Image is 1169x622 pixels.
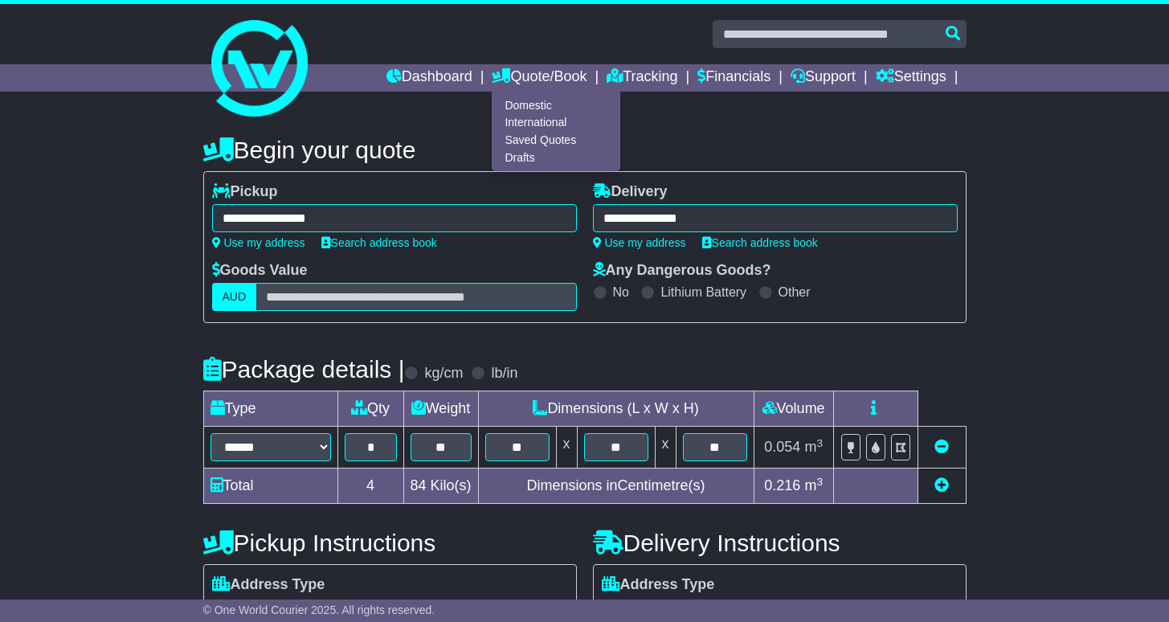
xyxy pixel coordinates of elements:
label: Any Dangerous Goods? [593,262,771,280]
a: Search address book [321,236,437,249]
a: Quote/Book [492,64,587,92]
a: Add new item [934,477,949,493]
sup: 3 [816,476,823,488]
label: Address Type [212,576,325,594]
td: 4 [337,469,403,504]
label: lb/in [491,365,517,383]
a: Search address book [702,236,818,249]
a: Remove this item [934,439,949,455]
span: 0.216 [764,477,800,493]
span: 0.054 [764,439,800,455]
label: kg/cm [424,365,463,383]
label: Goods Value [212,262,308,280]
a: Drafts [493,149,619,166]
div: Quote/Book [492,92,620,171]
a: Dashboard [386,64,472,92]
label: No [613,284,629,300]
h4: Pickup Instructions [203,530,577,556]
td: Kilo(s) [403,469,478,504]
span: m [804,477,823,493]
label: Pickup [212,183,278,201]
td: Total [203,469,337,504]
td: Volume [754,391,833,427]
td: x [556,427,577,469]
td: Type [203,391,337,427]
a: Tracking [607,64,677,92]
td: Dimensions (L x W x H) [478,391,754,427]
a: Support [791,64,856,92]
span: 84 [411,477,427,493]
span: © One World Courier 2025. All rights reserved. [203,604,435,616]
a: Domestic [493,96,619,114]
a: Saved Quotes [493,132,619,149]
a: Use my address [212,236,305,249]
td: Dimensions in Centimetre(s) [478,469,754,504]
label: Other [779,284,811,300]
sup: 3 [816,437,823,449]
td: x [655,427,676,469]
td: Qty [337,391,403,427]
span: m [804,439,823,455]
h4: Package details | [203,356,405,383]
a: Financials [697,64,770,92]
a: Settings [876,64,946,92]
h4: Begin your quote [203,137,967,163]
label: AUD [212,283,257,311]
label: Delivery [593,183,668,201]
label: Lithium Battery [660,284,746,300]
a: Use my address [593,236,686,249]
label: Address Type [602,576,715,594]
h4: Delivery Instructions [593,530,967,556]
td: Weight [403,391,478,427]
a: International [493,114,619,132]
